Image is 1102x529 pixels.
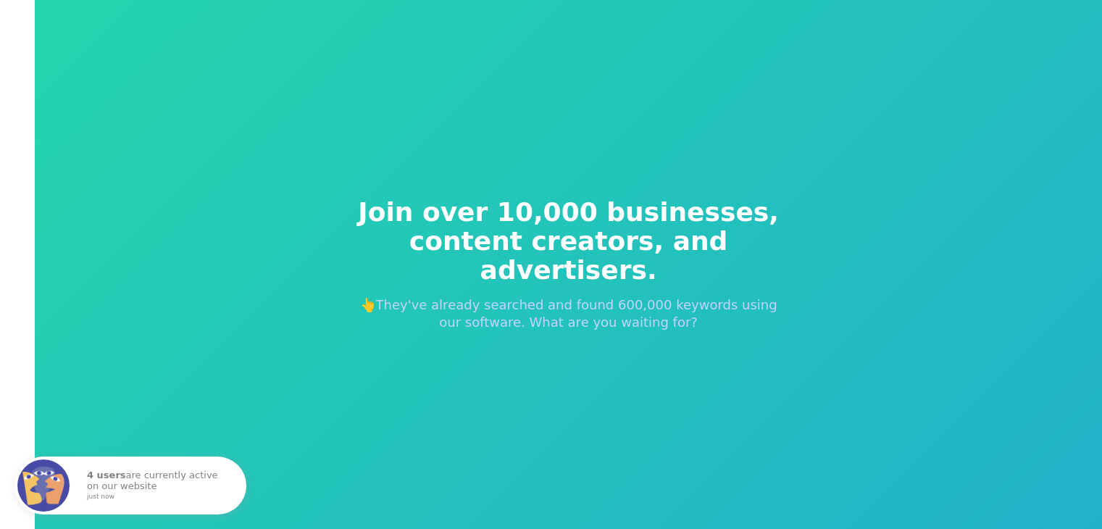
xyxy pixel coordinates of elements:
[87,470,232,500] p: are currently active on our website
[87,493,228,501] small: just now
[348,227,789,285] span: content creators, and advertisers.
[17,459,70,512] img: Fomo
[348,198,789,227] span: Join over 10,000 businesses,
[348,296,789,331] p: 👆They've already searched and found 600,000 keywords using our software. What are you waiting for?
[87,470,126,480] strong: 4 users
